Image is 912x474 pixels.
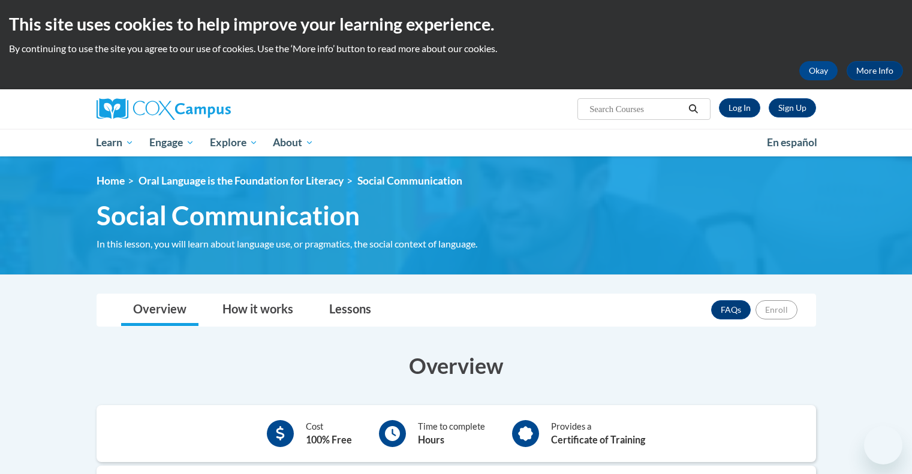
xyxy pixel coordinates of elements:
span: About [273,135,314,150]
a: Engage [142,129,202,156]
a: About [265,129,321,156]
div: Cost [306,420,352,447]
img: Cox Campus [97,98,231,120]
a: Overview [121,294,198,326]
div: Provides a [551,420,645,447]
b: Certificate of Training [551,434,645,445]
div: Main menu [79,129,834,156]
h2: This site uses cookies to help improve your learning experience. [9,12,903,36]
button: Okay [799,61,838,80]
a: Lessons [317,294,383,326]
a: Log In [719,98,760,117]
button: Search [684,102,702,116]
a: Cox Campus [97,98,324,120]
a: Home [97,174,125,187]
a: Learn [89,129,142,156]
b: Hours [418,434,444,445]
b: 100% Free [306,434,352,445]
a: Explore [202,129,266,156]
span: Engage [149,135,194,150]
a: Register [769,98,816,117]
div: Time to complete [418,420,485,447]
a: Oral Language is the Foundation for Literacy [139,174,344,187]
span: Explore [210,135,258,150]
p: By continuing to use the site you agree to our use of cookies. Use the ‘More info’ button to read... [9,42,903,55]
span: Social Communication [97,200,360,231]
a: How it works [210,294,305,326]
span: Learn [96,135,134,150]
h3: Overview [97,351,816,381]
a: More Info [847,61,903,80]
a: FAQs [711,300,751,319]
iframe: Button to launch messaging window [864,426,902,464]
input: Search Courses [588,102,684,116]
div: In this lesson, you will learn about language use, or pragmatics, the social context of language. [97,237,510,250]
a: En español [759,130,825,155]
span: En español [767,136,817,149]
span: Social Communication [357,174,462,187]
button: Enroll [756,300,797,319]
